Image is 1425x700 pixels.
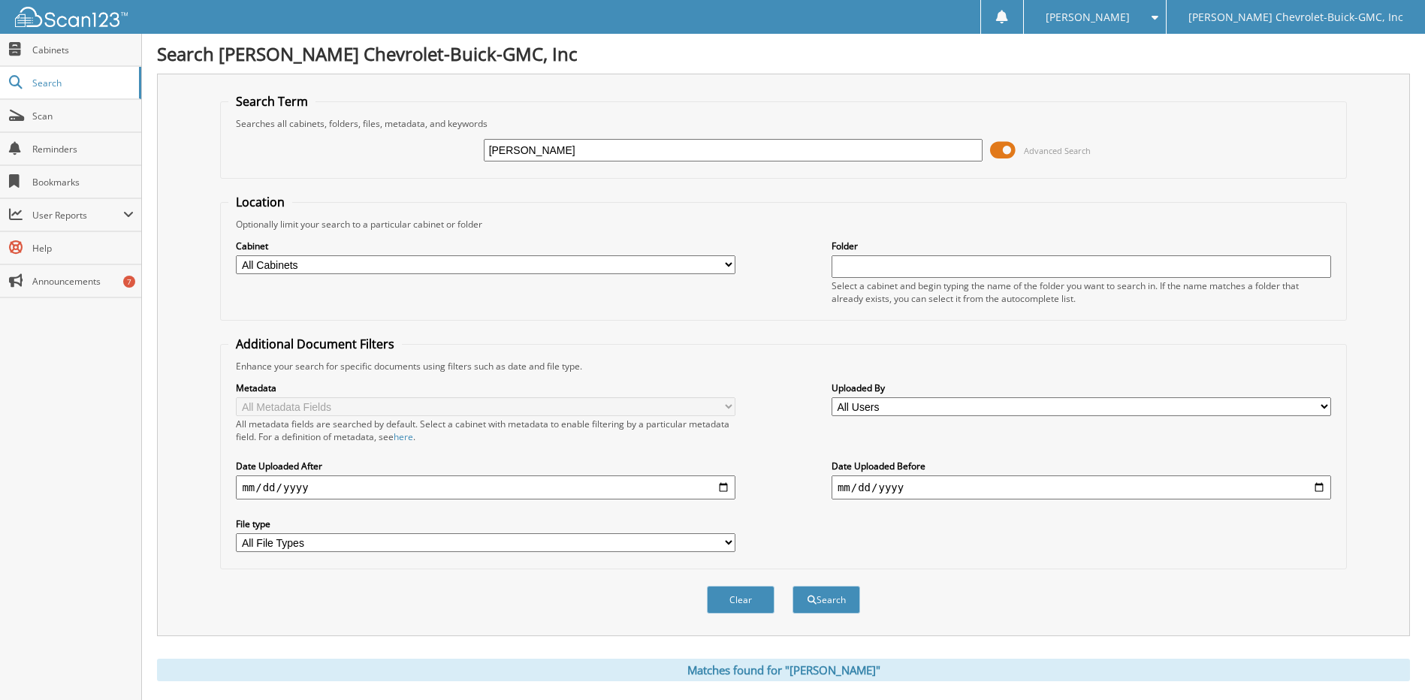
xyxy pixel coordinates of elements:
input: end [832,475,1331,499]
span: [PERSON_NAME] [1046,13,1130,22]
label: Metadata [236,382,735,394]
a: here [394,430,413,443]
span: Search [32,77,131,89]
label: Cabinet [236,240,735,252]
label: Date Uploaded After [236,460,735,472]
h1: Search [PERSON_NAME] Chevrolet-Buick-GMC, Inc [157,41,1410,66]
label: Folder [832,240,1331,252]
img: scan123-logo-white.svg [15,7,128,27]
label: Uploaded By [832,382,1331,394]
div: Optionally limit your search to a particular cabinet or folder [228,218,1338,231]
span: Bookmarks [32,176,134,189]
legend: Search Term [228,93,315,110]
span: Cabinets [32,44,134,56]
span: User Reports [32,209,123,222]
input: start [236,475,735,499]
span: Scan [32,110,134,122]
span: Advanced Search [1024,145,1091,156]
legend: Location [228,194,292,210]
span: Help [32,242,134,255]
button: Search [793,586,860,614]
span: [PERSON_NAME] Chevrolet-Buick-GMC, Inc [1188,13,1403,22]
div: Matches found for "[PERSON_NAME]" [157,659,1410,681]
span: Announcements [32,275,134,288]
label: Date Uploaded Before [832,460,1331,472]
div: All metadata fields are searched by default. Select a cabinet with metadata to enable filtering b... [236,418,735,443]
div: Select a cabinet and begin typing the name of the folder you want to search in. If the name match... [832,279,1331,305]
label: File type [236,517,735,530]
button: Clear [707,586,774,614]
div: Searches all cabinets, folders, files, metadata, and keywords [228,117,1338,130]
legend: Additional Document Filters [228,336,402,352]
div: Enhance your search for specific documents using filters such as date and file type. [228,360,1338,373]
div: 7 [123,276,135,288]
span: Reminders [32,143,134,155]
